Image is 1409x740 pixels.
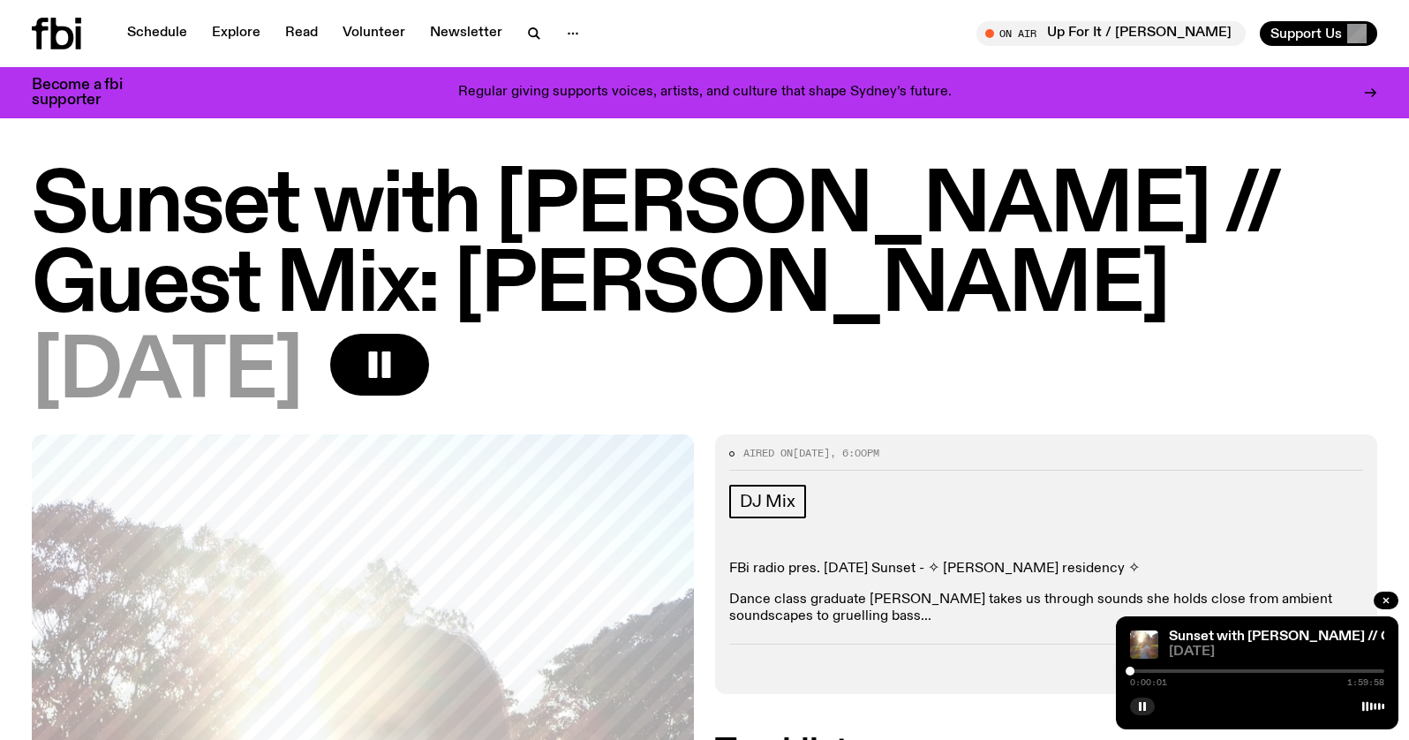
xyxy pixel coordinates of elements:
a: Read [275,21,328,46]
p: FBi radio pres. [DATE] Sunset - ✧ [PERSON_NAME] residency ✧ [729,561,1363,578]
span: Support Us [1270,26,1342,42]
h1: Sunset with [PERSON_NAME] // Guest Mix: [PERSON_NAME] [32,168,1377,327]
a: Schedule [117,21,198,46]
button: Support Us [1260,21,1377,46]
a: Explore [201,21,271,46]
span: [DATE] [1169,646,1384,659]
span: 1:59:58 [1347,678,1384,687]
button: On AirUp For It / [PERSON_NAME] [976,21,1246,46]
a: Volunteer [332,21,416,46]
p: Regular giving supports voices, artists, and culture that shape Sydney’s future. [458,85,952,101]
a: DJ Mix [729,485,806,518]
p: Dance class graduate [PERSON_NAME] takes us through sounds she holds close from ambient soundscap... [729,592,1363,625]
span: , 6:00pm [830,446,879,460]
span: [DATE] [793,446,830,460]
span: 0:00:01 [1130,678,1167,687]
a: Newsletter [419,21,513,46]
span: [DATE] [32,334,302,413]
h3: Become a fbi supporter [32,78,145,108]
span: DJ Mix [740,492,795,511]
span: Aired on [743,446,793,460]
